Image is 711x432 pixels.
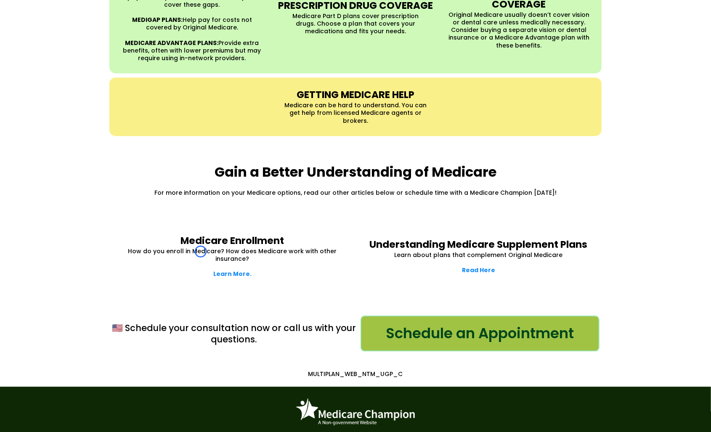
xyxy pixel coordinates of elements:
[370,238,588,251] strong: Understanding Medicare Supplement Plans
[213,270,252,278] a: Learn More.
[297,88,414,101] strong: GETTING MEDICARE HELP
[111,189,600,196] p: For more information on your Medicare options, read our other articles below or schedule time wit...
[448,11,590,49] p: Original Medicare usually doesn’t cover vision or dental care unless medically necessary. Conside...
[366,251,591,259] p: Learn about plans that complement Original Medicare
[120,247,345,262] p: How do you enroll in Medicare? How does Medicare work with other insurance?
[121,39,263,62] p: Provide extra benefits, often with lower premiums but may require using in-network providers.
[181,234,284,247] strong: Medicare Enrollment
[132,16,183,24] strong: MEDIGAP PLANS:
[284,101,427,125] p: Medicare can be hard to understand. You can get help from licensed Medicare agents or brokers.
[121,16,263,31] p: Help pay for costs not covered by Original Medicare.
[386,323,574,344] span: Schedule an Appointment
[361,315,600,351] a: Schedule an Appointment
[111,322,356,345] p: 🇺🇸 Schedule your consultation now or call us with your questions.
[284,12,427,35] p: Medicare Part D plans cover prescription drugs. Choose a plan that covers your medications and fi...
[462,266,495,274] a: Read Here
[114,370,597,378] p: MULTIPLAN_WEB_NTM_UGP_C
[125,39,218,47] strong: MEDICARE ADVANTAGE PLANS:
[215,162,496,181] strong: Gain a Better Understanding of Medicare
